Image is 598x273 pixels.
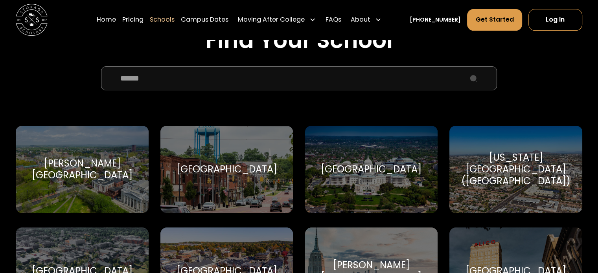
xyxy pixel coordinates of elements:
[25,158,139,181] div: [PERSON_NAME][GEOGRAPHIC_DATA]
[459,152,572,187] div: [US_STATE][GEOGRAPHIC_DATA] ([GEOGRAPHIC_DATA])
[181,9,228,31] a: Campus Dates
[235,9,319,31] div: Moving After College
[97,9,116,31] a: Home
[351,15,370,24] div: About
[16,27,582,54] h2: Find Your School
[321,163,421,175] div: [GEOGRAPHIC_DATA]
[410,16,461,24] a: [PHONE_NUMBER]
[150,9,175,31] a: Schools
[160,126,293,213] a: Go to selected school
[305,126,438,213] a: Go to selected school
[449,126,582,213] a: Go to selected school
[16,126,148,213] a: Go to selected school
[238,15,305,24] div: Moving After College
[122,9,144,31] a: Pricing
[177,163,277,175] div: [GEOGRAPHIC_DATA]
[467,9,522,30] a: Get Started
[348,9,385,31] div: About
[16,4,48,36] a: home
[528,9,582,30] a: Log In
[16,4,48,36] img: Storage Scholars main logo
[325,9,341,31] a: FAQs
